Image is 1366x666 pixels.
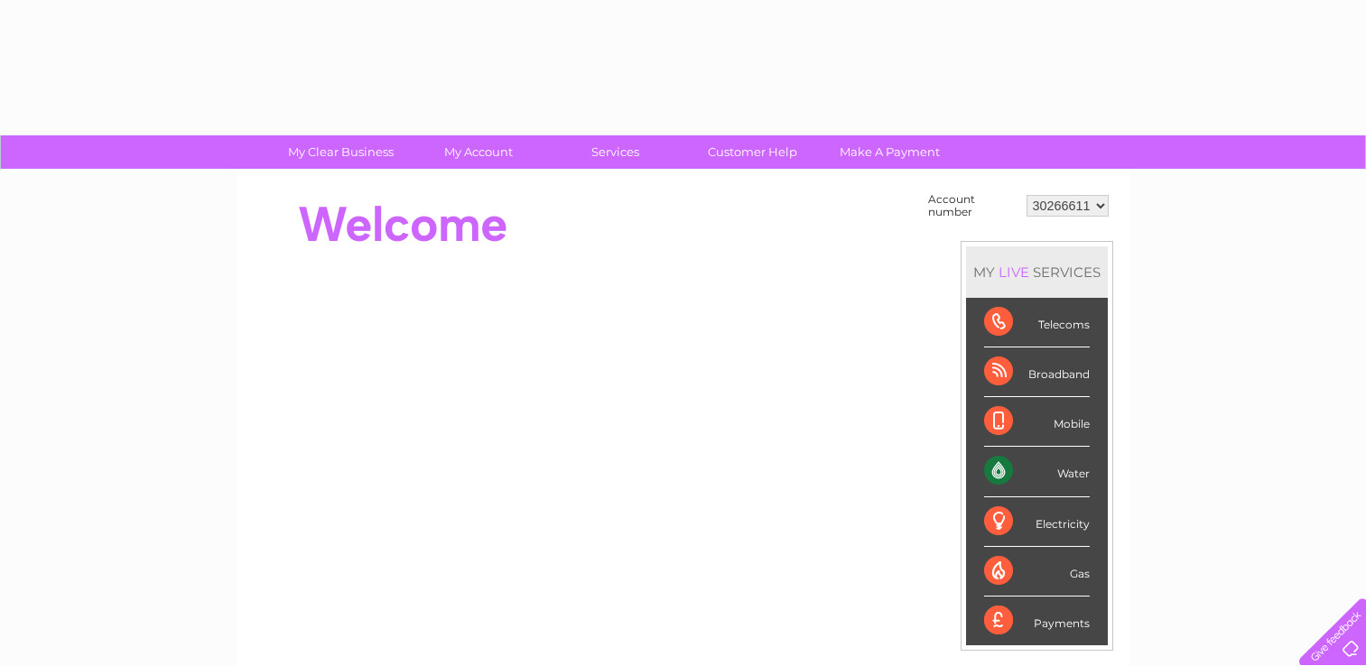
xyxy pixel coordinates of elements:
[984,397,1090,447] div: Mobile
[984,347,1090,397] div: Broadband
[266,135,415,169] a: My Clear Business
[404,135,553,169] a: My Account
[984,447,1090,496] div: Water
[924,189,1022,223] td: Account number
[984,298,1090,347] div: Telecoms
[541,135,690,169] a: Services
[678,135,827,169] a: Customer Help
[984,497,1090,547] div: Electricity
[984,547,1090,597] div: Gas
[815,135,964,169] a: Make A Payment
[995,264,1033,281] div: LIVE
[966,246,1108,298] div: MY SERVICES
[984,597,1090,645] div: Payments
